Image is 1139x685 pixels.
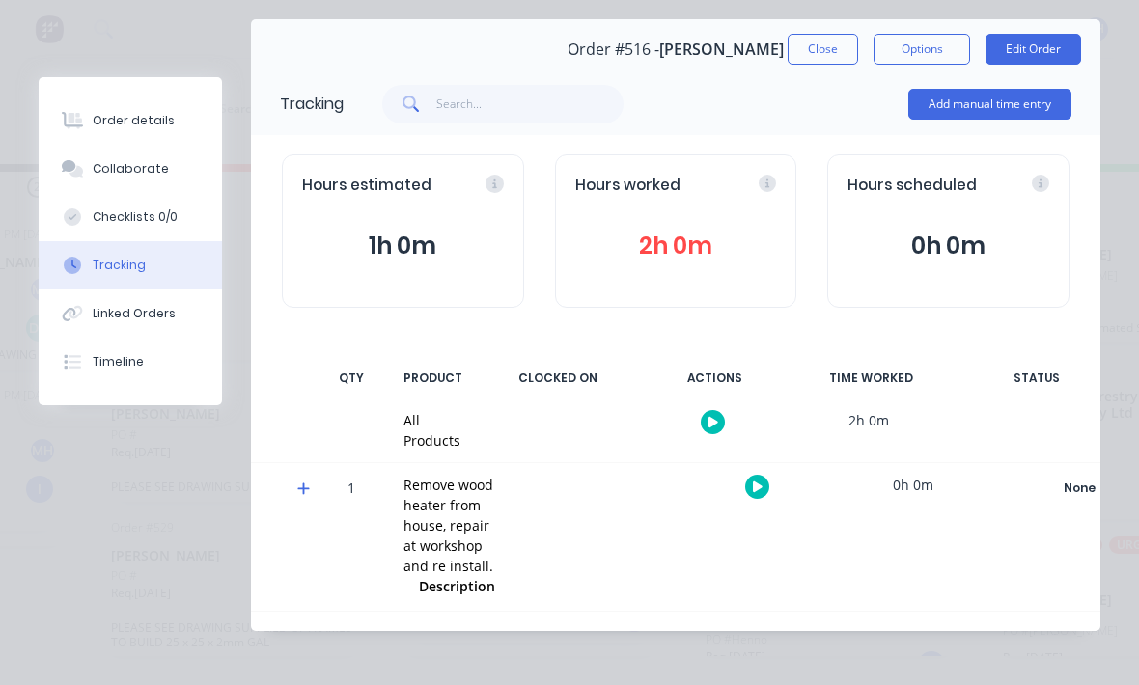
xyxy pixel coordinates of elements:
button: 2h 0m [575,228,777,264]
div: 2h 0m [796,398,941,442]
span: Description [419,576,495,596]
div: STATUS [955,358,1119,398]
div: PRODUCT [392,358,474,398]
div: QTY [322,358,380,398]
div: Linked Orders [93,305,176,322]
span: Hours scheduled [847,175,977,197]
div: Order details [93,112,175,129]
button: Collaborate [39,145,222,193]
div: TIME WORKED [798,358,943,398]
button: Options [874,34,970,65]
button: Checklists 0/0 [39,193,222,241]
div: All Products [403,410,460,451]
div: 0h 0m [841,463,986,507]
span: Hours estimated [302,175,431,197]
div: 1 [322,466,380,611]
div: CLOCKED ON [486,358,630,398]
div: Timeline [93,353,144,370]
div: Remove wood heater from house, repair at workshop and re install. [403,475,505,576]
div: ACTIONS [642,358,787,398]
button: Close [788,34,858,65]
button: Edit Order [986,34,1081,65]
span: Order #516 - [568,41,659,59]
button: Tracking [39,241,222,289]
div: Tracking [280,93,344,116]
button: Order details [39,96,222,145]
button: Timeline [39,338,222,386]
button: 1h 0m [302,228,504,264]
input: Search... [436,85,625,123]
button: 0h 0m [847,228,1049,264]
div: Collaborate [93,160,169,178]
div: Tracking [93,257,146,274]
span: Hours worked [575,175,681,197]
div: Checklists 0/0 [93,208,178,226]
button: Add manual time entry [908,89,1071,120]
button: Linked Orders [39,289,222,338]
span: [PERSON_NAME] [659,41,784,59]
